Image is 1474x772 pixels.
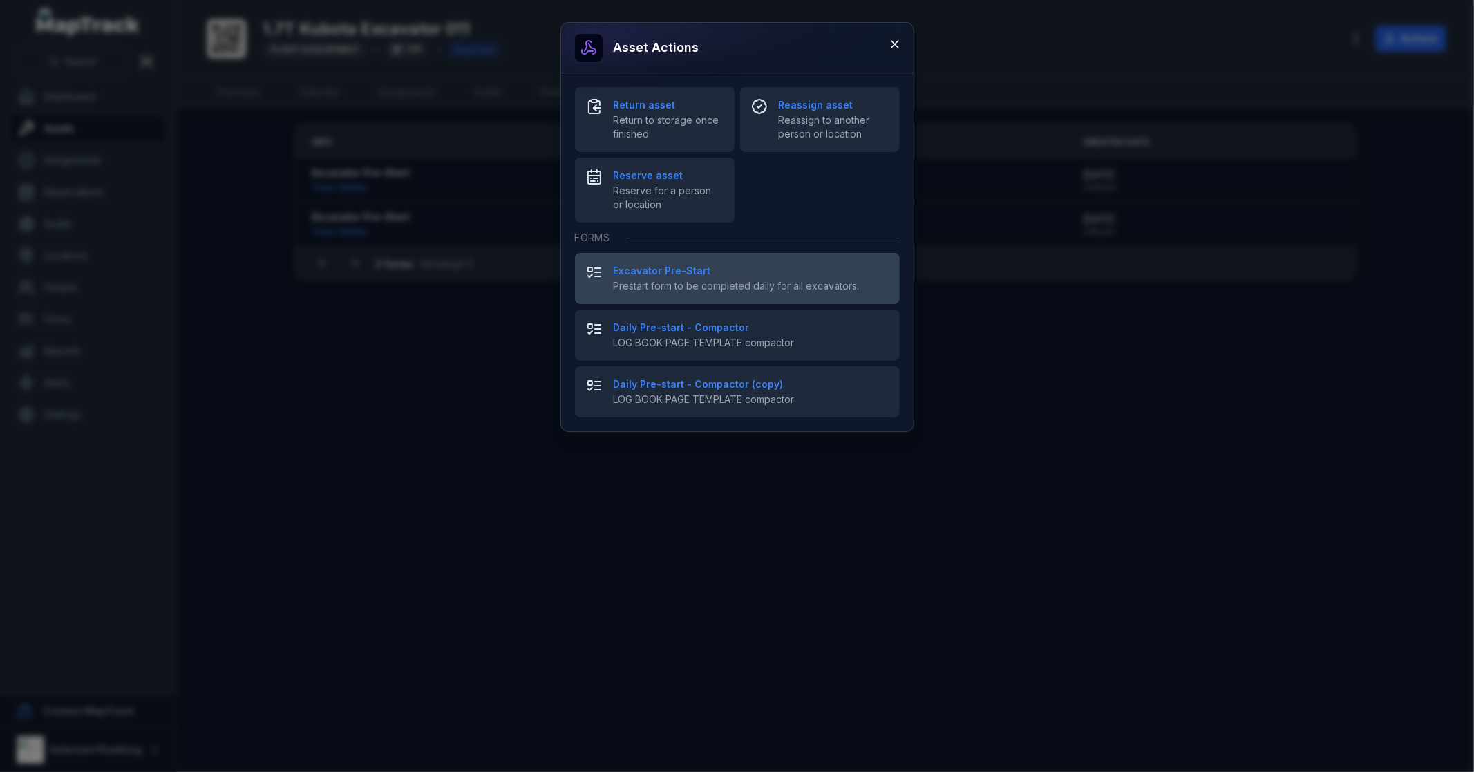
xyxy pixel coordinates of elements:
[779,98,889,112] strong: Reassign asset
[614,321,889,335] strong: Daily Pre-start - Compactor
[575,253,900,304] button: Excavator Pre-StartPrestart form to be completed daily for all excavators.
[779,113,889,141] span: Reassign to another person or location
[614,184,724,211] span: Reserve for a person or location
[614,169,724,182] strong: Reserve asset
[575,366,900,417] button: Daily Pre-start - Compactor (copy)LOG BOOK PAGE TEMPLATE compactor
[575,310,900,361] button: Daily Pre-start - CompactorLOG BOOK PAGE TEMPLATE compactor
[614,264,889,278] strong: Excavator Pre-Start
[614,38,699,57] h3: Asset actions
[614,113,724,141] span: Return to storage once finished
[614,279,889,293] span: Prestart form to be completed daily for all excavators.
[740,87,900,152] button: Reassign assetReassign to another person or location
[575,87,735,152] button: Return assetReturn to storage once finished
[614,377,889,391] strong: Daily Pre-start - Compactor (copy)
[575,223,900,253] div: Forms
[614,336,889,350] span: LOG BOOK PAGE TEMPLATE compactor
[614,393,889,406] span: LOG BOOK PAGE TEMPLATE compactor
[614,98,724,112] strong: Return asset
[575,158,735,223] button: Reserve assetReserve for a person or location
